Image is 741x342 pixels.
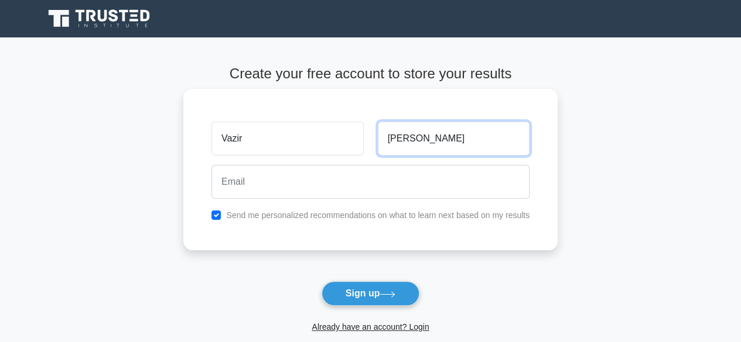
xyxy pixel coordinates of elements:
input: First name [211,122,363,156]
a: Already have an account? Login [312,322,429,331]
label: Send me personalized recommendations on what to learn next based on my results [226,210,530,220]
input: Email [211,165,530,199]
button: Sign up [322,281,420,306]
h4: Create your free account to store your results [183,65,558,82]
input: Last name [378,122,530,156]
